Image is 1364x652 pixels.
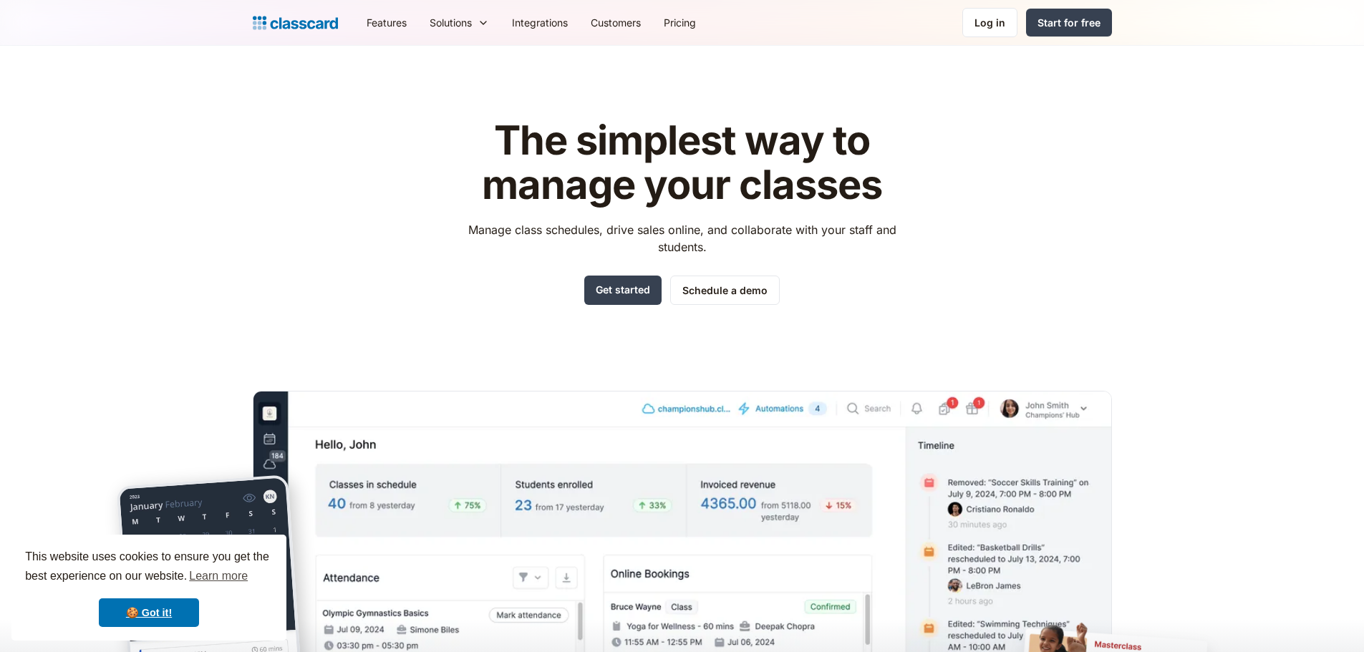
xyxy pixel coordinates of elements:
p: Manage class schedules, drive sales online, and collaborate with your staff and students. [455,221,909,256]
div: Log in [974,15,1005,30]
div: Start for free [1037,15,1101,30]
a: home [253,13,338,33]
a: Features [355,6,418,39]
span: This website uses cookies to ensure you get the best experience on our website. [25,548,273,587]
a: Start for free [1026,9,1112,37]
h1: The simplest way to manage your classes [455,119,909,207]
a: Schedule a demo [670,276,780,305]
a: Get started [584,276,662,305]
a: Log in [962,8,1017,37]
a: Customers [579,6,652,39]
a: Integrations [500,6,579,39]
a: learn more about cookies [187,565,250,587]
div: Solutions [418,6,500,39]
div: cookieconsent [11,535,286,641]
div: Solutions [430,15,472,30]
a: Pricing [652,6,707,39]
a: dismiss cookie message [99,598,199,627]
